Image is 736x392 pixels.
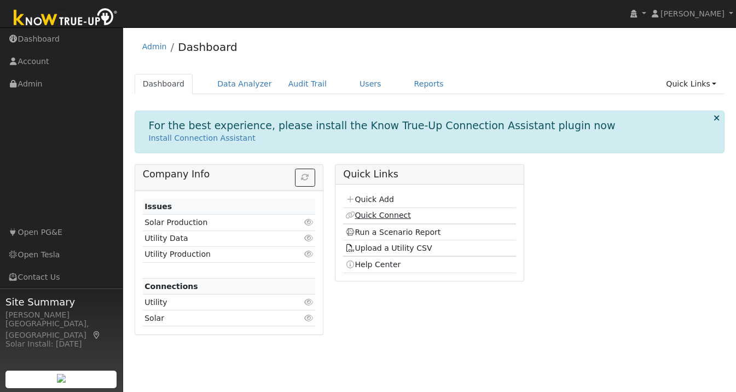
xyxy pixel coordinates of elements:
img: Know True-Up [8,6,123,31]
a: Help Center [345,260,401,269]
a: Quick Links [658,74,725,94]
a: Map [92,331,102,339]
i: Click to view [304,234,314,242]
a: Data Analyzer [209,74,280,94]
div: [GEOGRAPHIC_DATA], [GEOGRAPHIC_DATA] [5,318,117,341]
a: Install Connection Assistant [149,134,256,142]
strong: Connections [144,282,198,291]
td: Utility Production [143,246,287,262]
a: Audit Trail [280,74,335,94]
a: Run a Scenario Report [345,228,441,237]
div: Solar Install: [DATE] [5,338,117,350]
a: Dashboard [135,74,193,94]
a: Admin [142,42,167,51]
i: Click to view [304,218,314,226]
a: Quick Connect [345,211,411,220]
a: Quick Add [345,195,394,204]
a: Upload a Utility CSV [345,244,432,252]
td: Solar Production [143,215,287,230]
span: Site Summary [5,295,117,309]
td: Utility [143,295,287,310]
i: Click to view [304,314,314,322]
td: Utility Data [143,230,287,246]
a: Users [351,74,390,94]
div: [PERSON_NAME] [5,309,117,321]
i: Click to view [304,298,314,306]
img: retrieve [57,374,66,383]
h5: Company Info [143,169,315,180]
a: Dashboard [178,41,237,54]
td: Solar [143,310,287,326]
strong: Issues [144,202,172,211]
a: Reports [406,74,452,94]
h5: Quick Links [343,169,515,180]
h1: For the best experience, please install the Know True-Up Connection Assistant plugin now [149,119,616,132]
span: [PERSON_NAME] [660,9,725,18]
i: Click to view [304,250,314,258]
